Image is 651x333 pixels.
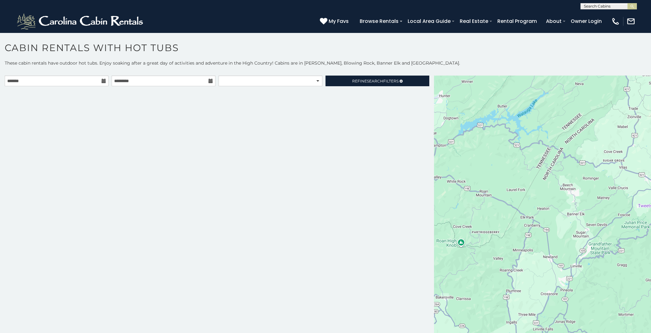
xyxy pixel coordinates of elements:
a: Rental Program [494,16,540,27]
a: Local Area Guide [405,16,454,27]
a: About [543,16,565,27]
a: My Favs [320,17,350,25]
span: My Favs [329,17,349,25]
a: Browse Rentals [357,16,402,27]
a: Owner Login [568,16,605,27]
img: phone-regular-white.png [611,17,620,26]
img: mail-regular-white.png [627,17,635,26]
span: Refine Filters [352,79,399,83]
img: White-1-2.png [16,12,146,31]
a: RefineSearchFilters [325,76,429,86]
span: Search [367,79,383,83]
a: Real Estate [457,16,491,27]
